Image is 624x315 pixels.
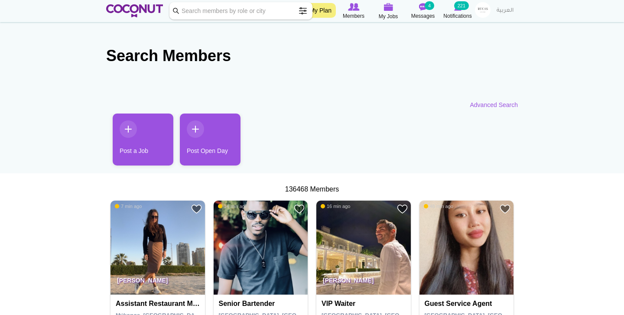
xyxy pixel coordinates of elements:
[424,203,453,209] span: 48 min ago
[397,204,408,214] a: Add to Favourites
[425,300,511,308] h4: Guest Service Agent
[110,270,205,295] p: [PERSON_NAME]
[191,204,202,214] a: Add to Favourites
[106,114,167,172] li: 1 / 2
[106,185,518,195] div: 136468 Members
[219,300,305,308] h4: Senior Bartender
[113,114,173,166] a: Post a Job
[454,3,461,11] img: Notifications
[343,12,364,20] span: Members
[371,2,406,21] a: My Jobs My Jobs
[106,45,518,66] h2: Search Members
[106,4,163,17] img: Home
[492,2,518,19] a: العربية
[218,203,247,209] span: 14 min ago
[348,3,359,11] img: Browse Members
[180,114,240,166] a: Post Open Day
[116,300,202,308] h4: Assistant Restaurant Manager
[322,300,408,308] h4: VIP waiter
[443,12,471,20] span: Notifications
[115,203,142,209] span: 7 min ago
[294,204,305,214] a: Add to Favourites
[321,203,350,209] span: 16 min ago
[305,3,336,18] a: My Plan
[411,12,435,20] span: Messages
[383,3,393,11] img: My Jobs
[379,12,398,21] span: My Jobs
[425,1,434,10] small: 4
[419,3,427,11] img: Messages
[169,2,312,19] input: Search members by role or city
[470,101,518,109] a: Advanced Search
[336,2,371,20] a: Browse Members Members
[173,114,234,172] li: 2 / 2
[316,270,411,295] p: [PERSON_NAME]
[406,2,440,20] a: Messages Messages 4
[454,1,469,10] small: 221
[500,204,510,214] a: Add to Favourites
[440,2,475,20] a: Notifications Notifications 221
